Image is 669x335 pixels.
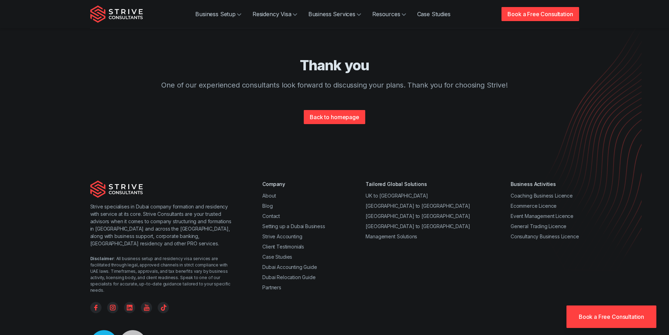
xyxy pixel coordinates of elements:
img: Strive Consultants [90,5,143,23]
a: Case Studies [262,254,292,260]
a: [GEOGRAPHIC_DATA] to [GEOGRAPHIC_DATA] [366,223,470,229]
a: Book a Free Consultation [501,7,579,21]
img: Strive Consultants [90,180,143,198]
a: Case Studies [412,7,456,21]
a: Event Management Licence [511,213,573,219]
a: Contact [262,213,280,219]
a: UK to [GEOGRAPHIC_DATA] [366,193,428,199]
a: Resources [367,7,412,21]
a: Business Services [303,7,367,21]
a: Back to homepage [304,110,365,124]
a: Strive Accounting [262,233,302,239]
a: Coaching Business Licence [511,193,573,199]
a: Business Setup [190,7,247,21]
a: Residency Visa [247,7,303,21]
a: Ecommerce Licence [511,203,557,209]
a: Client Testimonials [262,244,304,250]
a: Consultancy Business Licence [511,233,579,239]
a: Partners [262,284,281,290]
a: Management Solutions [366,233,417,239]
p: One of our experienced consultants look forward to discussing your plans. Thank you for choosing ... [110,80,559,90]
div: Business Activities [511,180,579,188]
a: Dubai Relocation Guide [262,274,315,280]
a: Setting up a Dubai Business [262,223,325,229]
a: YouTube [141,302,152,313]
a: General Trading Licence [511,223,566,229]
h4: Thank you [110,57,559,74]
a: Blog [262,203,273,209]
div: Company [262,180,325,188]
a: [GEOGRAPHIC_DATA] to [GEOGRAPHIC_DATA] [366,213,470,219]
p: Strive specialises in Dubai company formation and residency with service at its core. Strive Cons... [90,203,235,247]
a: Instagram [107,302,118,313]
a: [GEOGRAPHIC_DATA] to [GEOGRAPHIC_DATA] [366,203,470,209]
a: Facebook [90,302,101,313]
div: Tailored Global Solutions [366,180,470,188]
a: Dubai Accounting Guide [262,264,317,270]
a: TikTok [158,302,169,313]
a: Book a Free Consultation [566,305,656,328]
div: : All business setup and residency visa services are facilitated through legal, approved channels... [90,256,235,294]
strong: Disclaimer [90,256,114,261]
a: About [262,193,276,199]
a: Linkedin [124,302,135,313]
